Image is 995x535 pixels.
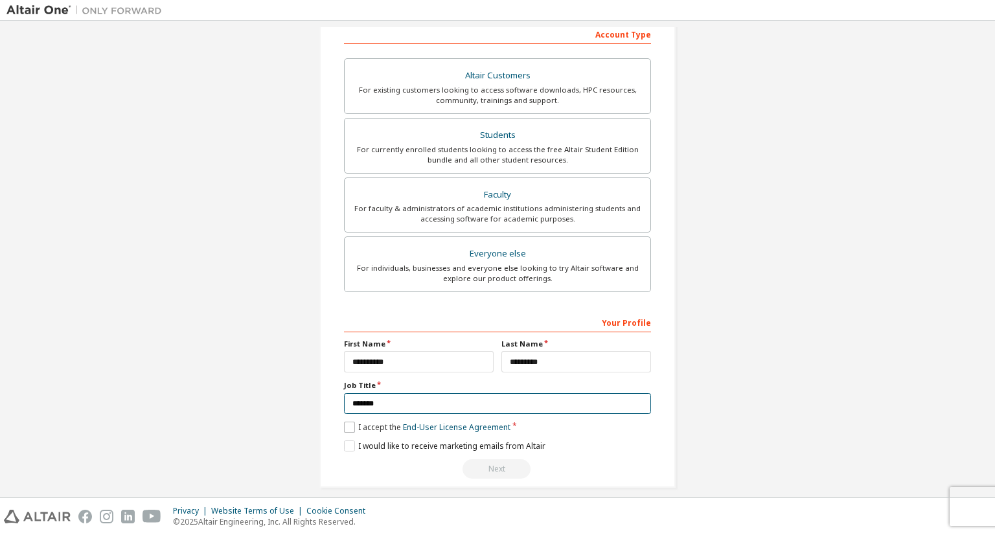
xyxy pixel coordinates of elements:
div: Read and acccept EULA to continue [344,459,651,479]
img: Altair One [6,4,168,17]
div: Privacy [173,506,211,516]
img: altair_logo.svg [4,510,71,523]
div: Students [352,126,643,144]
label: First Name [344,339,494,349]
label: I would like to receive marketing emails from Altair [344,440,545,451]
div: Website Terms of Use [211,506,306,516]
label: I accept the [344,422,510,433]
div: For existing customers looking to access software downloads, HPC resources, community, trainings ... [352,85,643,106]
div: Account Type [344,23,651,44]
a: End-User License Agreement [403,422,510,433]
div: Altair Customers [352,67,643,85]
p: © 2025 Altair Engineering, Inc. All Rights Reserved. [173,516,373,527]
img: facebook.svg [78,510,92,523]
img: youtube.svg [143,510,161,523]
div: For currently enrolled students looking to access the free Altair Student Edition bundle and all ... [352,144,643,165]
img: linkedin.svg [121,510,135,523]
img: instagram.svg [100,510,113,523]
div: For individuals, businesses and everyone else looking to try Altair software and explore our prod... [352,263,643,284]
div: Cookie Consent [306,506,373,516]
label: Last Name [501,339,651,349]
div: Faculty [352,186,643,204]
div: For faculty & administrators of academic institutions administering students and accessing softwa... [352,203,643,224]
div: Your Profile [344,312,651,332]
div: Everyone else [352,245,643,263]
label: Job Title [344,380,651,391]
